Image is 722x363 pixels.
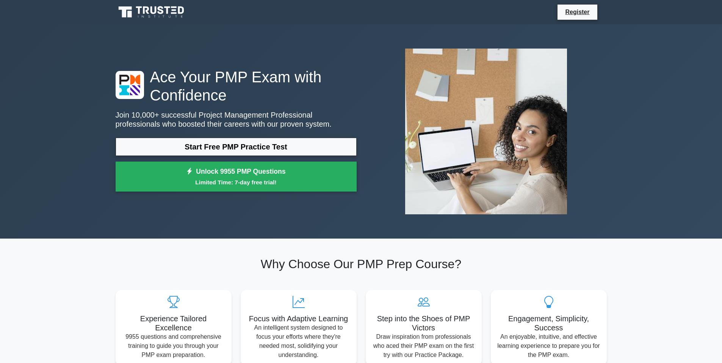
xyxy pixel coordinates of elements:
[372,314,476,332] h5: Step into the Shoes of PMP Victors
[372,332,476,360] p: Draw inspiration from professionals who aced their PMP exam on the first try with our Practice Pa...
[116,162,357,192] a: Unlock 9955 PMP QuestionsLimited Time: 7-day free trial!
[116,68,357,104] h1: Ace Your PMP Exam with Confidence
[561,7,594,17] a: Register
[497,332,601,360] p: An enjoyable, intuitive, and effective learning experience to prepare you for the PMP exam.
[122,314,226,332] h5: Experience Tailored Excellence
[125,178,347,187] small: Limited Time: 7-day free trial!
[247,314,351,323] h5: Focus with Adaptive Learning
[116,110,357,129] p: Join 10,000+ successful Project Management Professional professionals who boosted their careers w...
[116,257,607,271] h2: Why Choose Our PMP Prep Course?
[247,323,351,360] p: An intelligent system designed to focus your efforts where they're needed most, solidifying your ...
[116,138,357,156] a: Start Free PMP Practice Test
[497,314,601,332] h5: Engagement, Simplicity, Success
[122,332,226,360] p: 9955 questions and comprehensive training to guide you through your PMP exam preparation.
